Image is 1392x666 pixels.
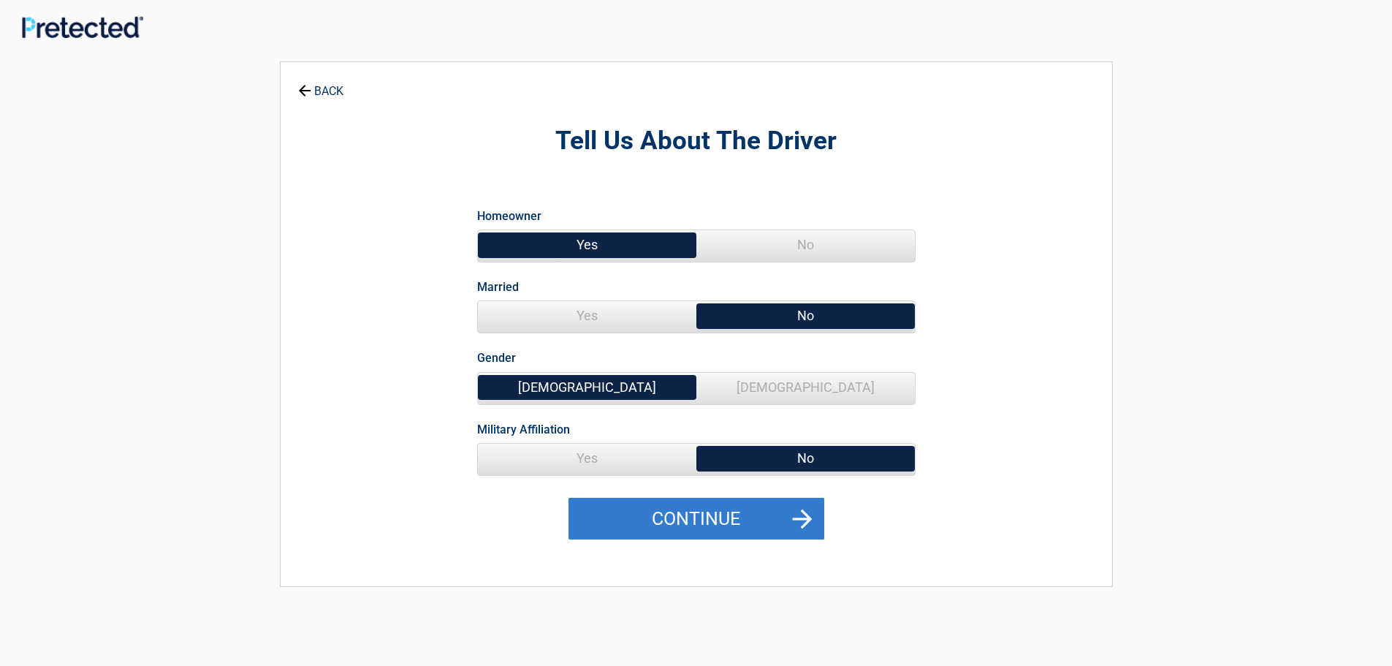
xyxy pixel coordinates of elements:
[477,206,541,226] label: Homeowner
[696,373,915,402] span: [DEMOGRAPHIC_DATA]
[477,277,519,297] label: Married
[478,230,696,260] span: Yes
[295,72,346,97] a: BACK
[477,348,516,368] label: Gender
[478,444,696,473] span: Yes
[696,301,915,330] span: No
[478,373,696,402] span: [DEMOGRAPHIC_DATA]
[568,498,824,540] button: Continue
[696,230,915,260] span: No
[478,301,696,330] span: Yes
[477,420,570,439] label: Military Affiliation
[361,124,1032,159] h2: Tell Us About The Driver
[696,444,915,473] span: No
[22,16,143,38] img: Main Logo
